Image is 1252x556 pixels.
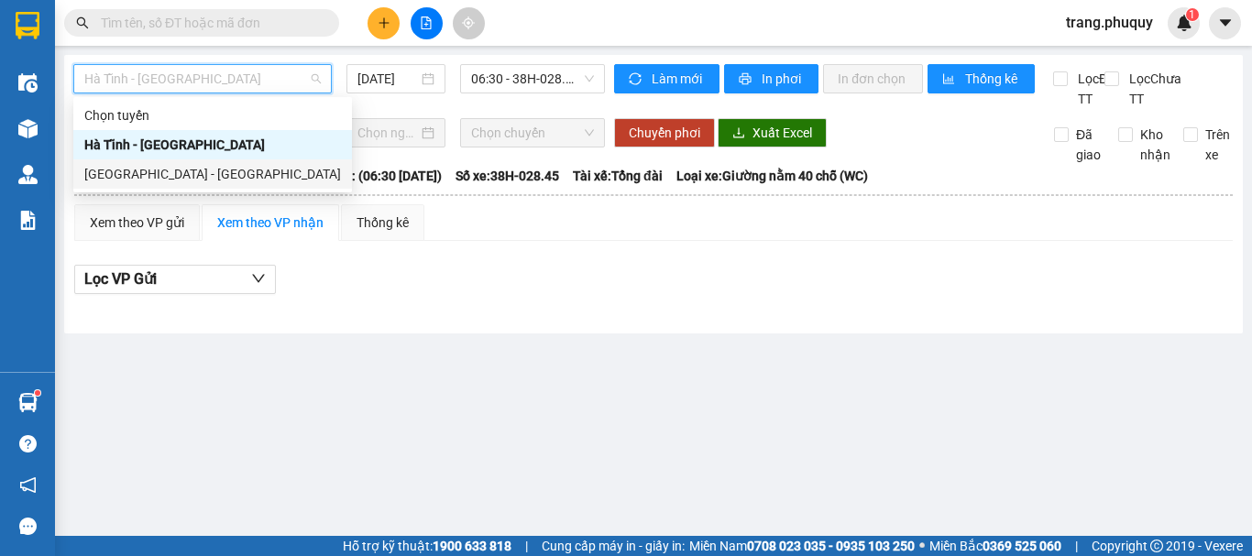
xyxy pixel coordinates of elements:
[84,267,157,290] span: Lọc VP Gửi
[629,72,644,87] span: sync
[35,390,40,396] sup: 1
[251,271,266,286] span: down
[471,65,594,93] span: 06:30 - 38H-028.45 - (Đã hủy)
[928,64,1035,93] button: bar-chartThống kê
[411,7,443,39] button: file-add
[542,536,685,556] span: Cung cấp máy in - giấy in:
[73,159,352,189] div: Hà Nội - Hà Tĩnh
[573,166,663,186] span: Tài xế: Tổng đài
[614,64,719,93] button: syncLàm mới
[84,164,341,184] div: [GEOGRAPHIC_DATA] - [GEOGRAPHIC_DATA]
[724,64,818,93] button: printerIn phơi
[1186,8,1199,21] sup: 1
[676,166,868,186] span: Loại xe: Giường nằm 40 chỗ (WC)
[368,7,400,39] button: plus
[1189,8,1195,21] span: 1
[74,265,276,294] button: Lọc VP Gửi
[965,69,1020,89] span: Thống kê
[308,166,442,186] span: Chuyến: (06:30 [DATE])
[1150,540,1163,552] span: copyright
[433,539,511,553] strong: 1900 633 818
[453,7,485,39] button: aim
[73,101,352,130] div: Chọn tuyến
[1198,125,1237,165] span: Trên xe
[1217,15,1234,31] span: caret-down
[19,435,37,452] span: question-circle
[739,72,754,87] span: printer
[1069,125,1108,165] span: Đã giao
[357,123,418,143] input: Chọn ngày
[378,16,390,29] span: plus
[420,16,433,29] span: file-add
[1133,125,1178,165] span: Kho nhận
[18,165,38,184] img: warehouse-icon
[16,12,39,39] img: logo-vxr
[84,65,321,93] span: Hà Tĩnh - Hà Nội
[614,118,715,147] button: Chuyển phơi
[823,64,923,93] button: In đơn chọn
[1075,536,1078,556] span: |
[456,166,559,186] span: Số xe: 38H-028.45
[18,73,38,93] img: warehouse-icon
[652,69,705,89] span: Làm mới
[84,135,341,155] div: Hà Tĩnh - [GEOGRAPHIC_DATA]
[19,518,37,535] span: message
[1071,69,1118,109] span: Lọc Đã TT
[525,536,528,556] span: |
[19,476,37,494] span: notification
[1051,11,1168,34] span: trang.phuquy
[1122,69,1184,109] span: Lọc Chưa TT
[919,542,925,550] span: ⚪️
[343,536,511,556] span: Hỗ trợ kỹ thuật:
[762,69,804,89] span: In phơi
[983,539,1061,553] strong: 0369 525 060
[18,211,38,230] img: solution-icon
[357,213,409,233] div: Thống kê
[217,213,324,233] div: Xem theo VP nhận
[471,119,594,147] span: Chọn chuyến
[101,13,317,33] input: Tìm tên, số ĐT hoặc mã đơn
[18,119,38,138] img: warehouse-icon
[747,539,915,553] strong: 0708 023 035 - 0935 103 250
[73,130,352,159] div: Hà Tĩnh - Hà Nội
[929,536,1061,556] span: Miền Bắc
[18,393,38,412] img: warehouse-icon
[689,536,915,556] span: Miền Nam
[90,213,184,233] div: Xem theo VP gửi
[1176,15,1192,31] img: icon-new-feature
[84,105,341,125] div: Chọn tuyến
[942,72,958,87] span: bar-chart
[76,16,89,29] span: search
[357,69,418,89] input: 13/08/2025
[462,16,475,29] span: aim
[718,118,827,147] button: downloadXuất Excel
[1209,7,1241,39] button: caret-down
